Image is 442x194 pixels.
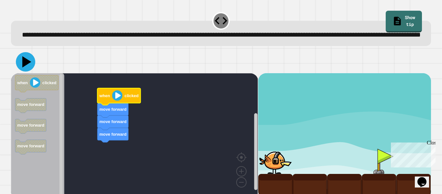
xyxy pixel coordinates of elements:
[99,119,127,124] text: move forward
[3,3,45,41] div: Chat with us now!Close
[17,80,28,85] text: when
[17,123,44,128] text: move forward
[17,102,44,107] text: move forward
[99,93,110,98] text: when
[42,80,56,85] text: clicked
[386,11,422,32] a: Show tip
[388,140,436,167] iframe: chat widget
[17,143,44,148] text: move forward
[99,107,127,112] text: move forward
[99,132,127,137] text: move forward
[415,168,436,188] iframe: chat widget
[125,93,138,98] text: clicked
